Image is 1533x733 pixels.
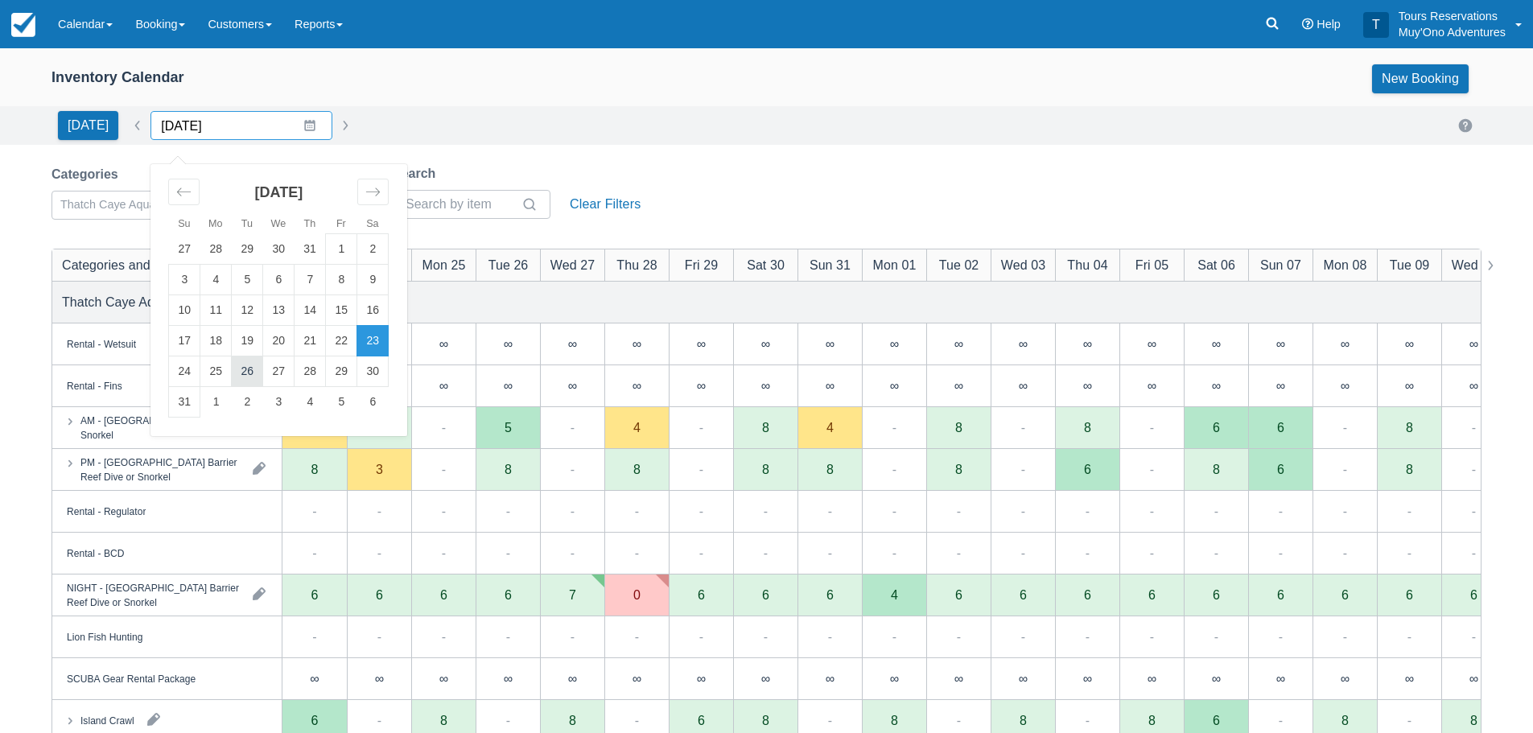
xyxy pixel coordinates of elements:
[1277,421,1284,434] div: 6
[826,588,834,601] div: 6
[1399,24,1506,40] p: Muy'Ono Adventures
[540,574,604,616] div: 7
[1248,658,1313,700] div: ∞
[1377,323,1441,365] div: ∞
[669,574,733,616] div: 6
[1083,337,1092,350] div: ∞
[1084,463,1091,476] div: 6
[312,543,316,562] div: -
[1019,379,1028,392] div: ∞
[263,387,295,418] td: Wednesday, September 3, 2025
[1276,672,1285,685] div: ∞
[926,365,991,407] div: ∞
[1313,365,1377,407] div: ∞
[1197,255,1235,274] div: Sat 06
[1184,574,1248,616] div: 6
[568,672,577,685] div: ∞
[476,323,540,365] div: ∞
[169,356,200,387] td: Sunday, August 24, 2025
[797,574,862,616] div: 6
[1150,418,1154,437] div: -
[633,379,641,392] div: ∞
[616,255,657,274] div: Thu 28
[200,234,232,265] td: Monday, July 28, 2025
[1055,365,1119,407] div: ∞
[698,588,705,601] div: 6
[568,337,577,350] div: ∞
[411,365,476,407] div: ∞
[377,501,381,521] div: -
[1472,501,1476,521] div: -
[1377,658,1441,700] div: ∞
[295,326,326,356] td: Thursday, August 21, 2025
[1119,365,1184,407] div: ∞
[357,326,389,356] td: Selected. Saturday, August 23, 2025
[376,588,383,601] div: 6
[633,421,641,434] div: 4
[955,421,962,434] div: 8
[1084,421,1091,434] div: 8
[255,184,303,200] strong: [DATE]
[1313,574,1377,616] div: 6
[733,574,797,616] div: 6
[1150,501,1154,521] div: -
[347,658,411,700] div: ∞
[295,356,326,387] td: Thursday, August 28, 2025
[1377,365,1441,407] div: ∞
[892,418,896,437] div: -
[411,658,476,700] div: ∞
[1119,574,1184,616] div: 6
[762,588,769,601] div: 6
[1407,501,1411,521] div: -
[357,265,389,295] td: Saturday, August 9, 2025
[699,459,703,479] div: -
[826,672,834,685] div: ∞
[310,672,319,685] div: ∞
[52,165,125,184] label: Categories
[326,234,357,265] td: Friday, August 1, 2025
[1148,672,1156,685] div: ∞
[263,326,295,356] td: Wednesday, August 20, 2025
[1276,337,1285,350] div: ∞
[200,326,232,356] td: Monday, August 18, 2025
[1406,421,1413,434] div: 8
[891,588,898,601] div: 4
[540,365,604,407] div: ∞
[505,463,512,476] div: 8
[1341,337,1350,350] div: ∞
[635,501,639,521] div: -
[169,295,200,326] td: Sunday, August 10, 2025
[150,111,332,140] input: Date
[1313,323,1377,365] div: ∞
[571,501,575,521] div: -
[540,323,604,365] div: ∞
[1441,658,1506,700] div: ∞
[169,326,200,356] td: Sunday, August 17, 2025
[1277,588,1284,601] div: 6
[957,501,961,521] div: -
[926,574,991,616] div: 6
[303,218,315,229] small: Th
[442,543,446,562] div: -
[1313,658,1377,700] div: ∞
[733,323,797,365] div: ∞
[439,672,448,685] div: ∞
[797,365,862,407] div: ∞
[411,323,476,365] div: ∞
[954,379,963,392] div: ∞
[439,379,448,392] div: ∞
[263,265,295,295] td: Wednesday, August 6, 2025
[440,588,447,601] div: 6
[991,323,1055,365] div: ∞
[828,501,832,521] div: -
[1377,574,1441,616] div: 6
[476,365,540,407] div: ∞
[282,574,347,616] div: 6
[67,504,146,518] div: Rental - Regulator
[1452,255,1496,274] div: Wed 10
[1213,421,1220,434] div: 6
[733,365,797,407] div: ∞
[1212,672,1221,685] div: ∞
[263,234,295,265] td: Wednesday, July 30, 2025
[377,543,381,562] div: -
